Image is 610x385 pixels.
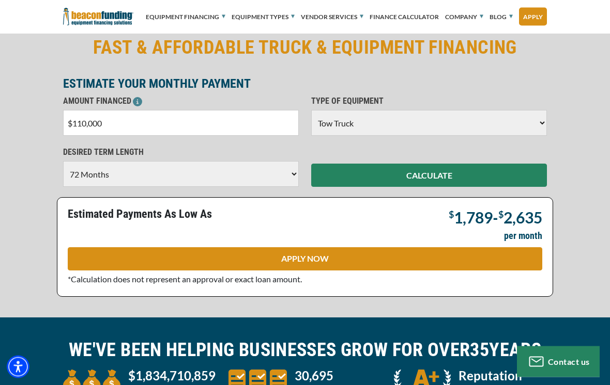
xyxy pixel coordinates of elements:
[454,208,493,227] span: 1,789
[370,2,439,33] a: Finance Calculator
[445,2,483,33] a: Company
[63,78,547,90] p: ESTIMATE YOUR MONTHLY PAYMENT
[63,36,547,60] h2: FAST & AFFORDABLE TRUCK & EQUIPMENT FINANCING
[301,2,363,33] a: Vendor Services
[63,95,299,108] p: AMOUNT FINANCED
[517,346,600,377] button: Contact us
[459,370,547,382] p: Reputation
[470,340,489,361] span: 35
[63,339,547,362] h2: WE'VE BEEN HELPING BUSINESSES GROW FOR OVER YEARS
[548,357,590,366] span: Contact us
[490,2,513,33] a: Blog
[311,164,547,187] button: CALCULATE
[128,370,216,382] p: $1,834,710,859
[63,147,299,159] p: DESIRED TERM LENGTH
[498,209,504,220] span: $
[519,8,547,26] a: Apply
[295,370,382,382] p: 30,695
[449,208,542,225] p: -
[449,209,454,220] span: $
[232,2,295,33] a: Equipment Types
[63,110,299,136] input: $
[146,2,225,33] a: Equipment Financing
[311,95,547,108] p: TYPE OF EQUIPMENT
[68,275,302,284] span: *Calculation does not represent an approval or exact loan amount.
[7,356,29,378] div: Accessibility Menu
[504,208,542,227] span: 2,635
[68,208,299,221] p: Estimated Payments As Low As
[504,230,542,243] p: per month
[68,248,542,271] a: APPLY NOW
